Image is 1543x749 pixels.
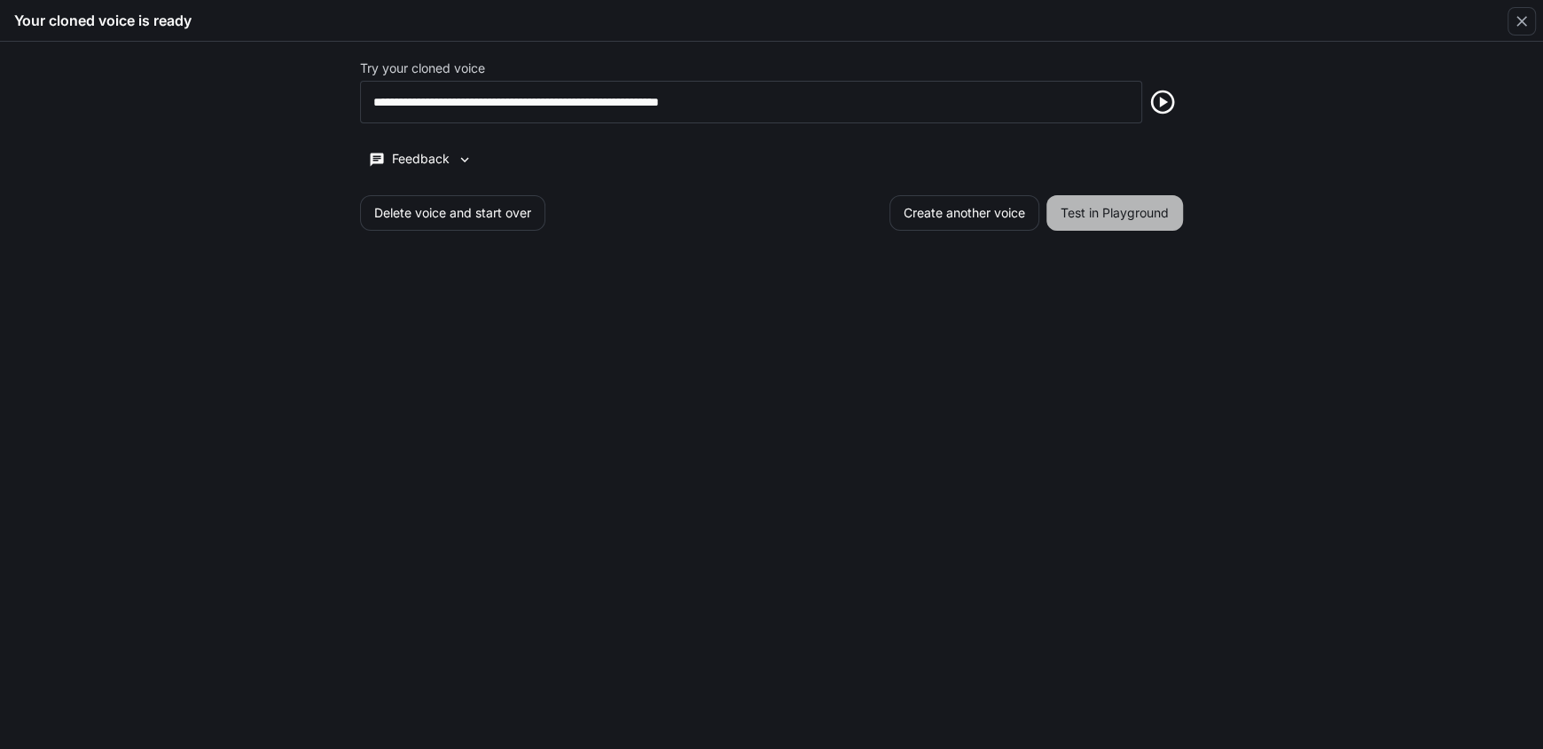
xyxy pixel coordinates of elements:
[14,11,192,30] h5: Your cloned voice is ready
[360,62,485,75] p: Try your cloned voice
[360,145,481,174] button: Feedback
[360,195,545,231] button: Delete voice and start over
[889,195,1039,231] button: Create another voice
[1046,195,1183,231] button: Test in Playground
